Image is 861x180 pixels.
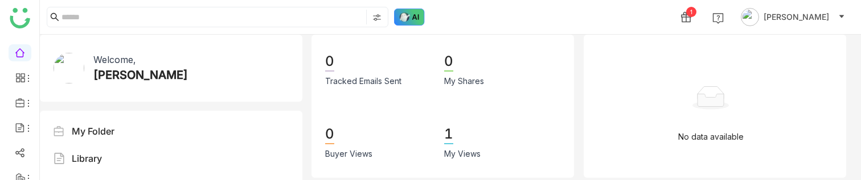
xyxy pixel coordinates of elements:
[325,75,401,87] div: Tracked Emails Sent
[325,125,334,144] div: 0
[678,131,744,143] p: No data available
[444,75,484,87] div: My Shares
[72,152,102,165] div: Library
[712,12,724,24] img: help.svg
[444,148,481,160] div: My Views
[444,52,453,72] div: 0
[325,148,372,160] div: Buyer Views
[741,8,759,26] img: avatar
[93,53,136,66] div: Welcome,
[93,66,188,83] div: [PERSON_NAME]
[10,8,30,28] img: logo
[54,53,84,83] img: 61307121755ca5673e314e4d
[72,124,114,138] div: My Folder
[764,11,829,23] span: [PERSON_NAME]
[394,9,425,26] img: ask-buddy-hover.svg
[372,13,382,22] img: search-type.svg
[686,7,696,17] div: 1
[325,52,334,72] div: 0
[739,8,847,26] button: [PERSON_NAME]
[444,125,453,144] div: 1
